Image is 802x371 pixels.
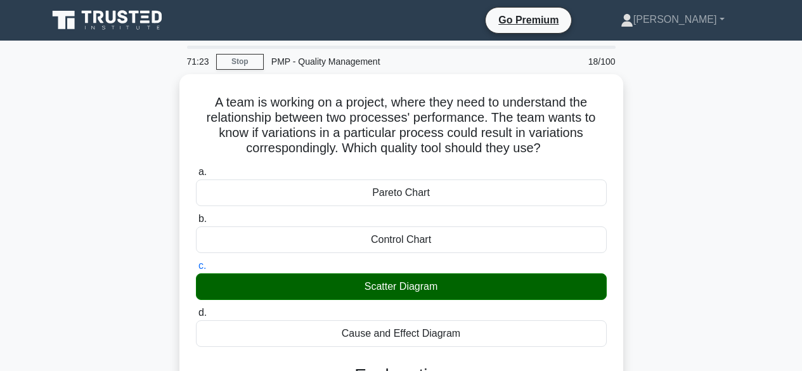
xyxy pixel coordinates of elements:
[198,307,207,318] span: d.
[196,226,607,253] div: Control Chart
[491,12,566,28] a: Go Premium
[196,273,607,300] div: Scatter Diagram
[196,320,607,347] div: Cause and Effect Diagram
[549,49,623,74] div: 18/100
[198,260,206,271] span: c.
[264,49,438,74] div: PMP - Quality Management
[179,49,216,74] div: 71:23
[590,7,755,32] a: [PERSON_NAME]
[196,179,607,206] div: Pareto Chart
[198,166,207,177] span: a.
[198,213,207,224] span: b.
[195,94,608,157] h5: A team is working on a project, where they need to understand the relationship between two proces...
[216,54,264,70] a: Stop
